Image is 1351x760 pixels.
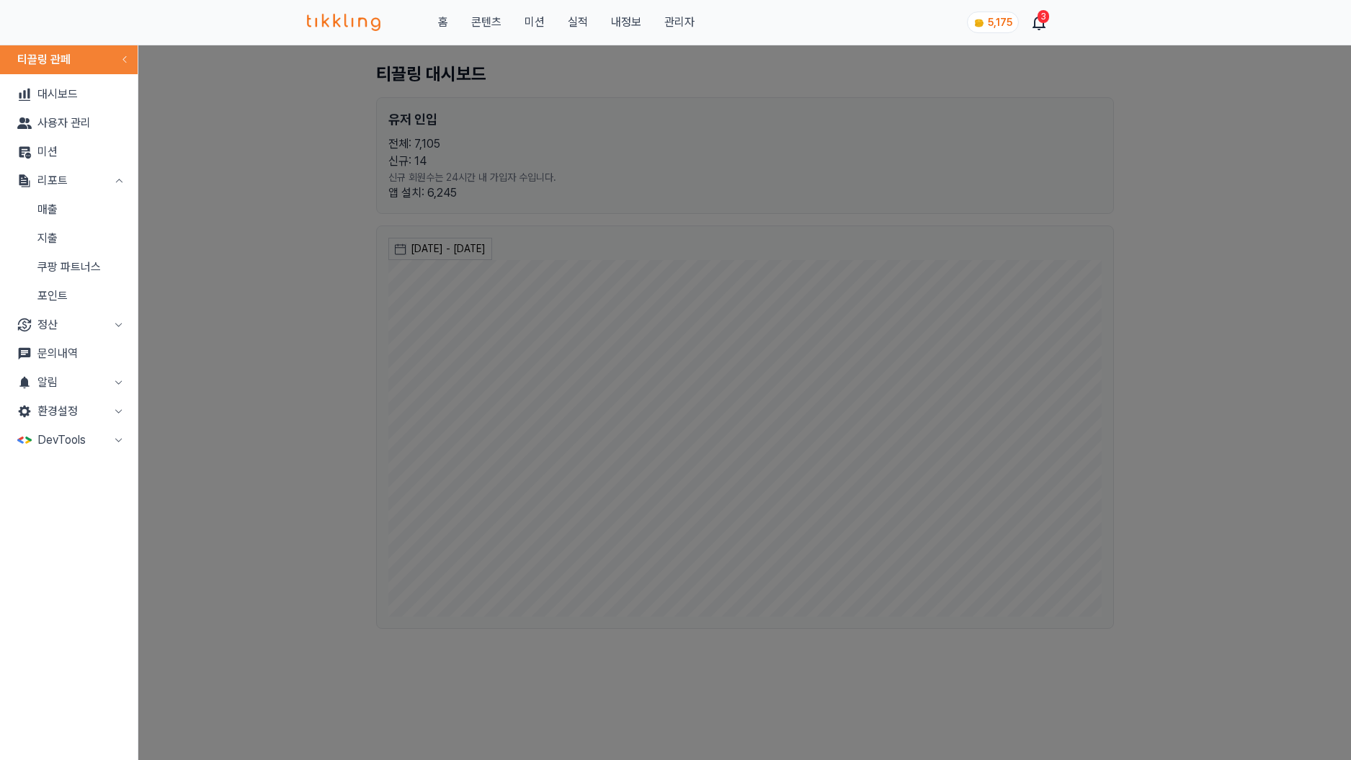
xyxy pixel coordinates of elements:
a: 홈 [438,14,448,31]
a: 매출 [6,195,132,224]
a: 문의내역 [6,339,132,368]
button: 리포트 [6,166,132,195]
a: 실적 [568,14,588,31]
a: 내정보 [611,14,641,31]
a: 미션 [6,138,132,166]
a: 지출 [6,224,132,253]
a: 3 [1033,14,1045,31]
button: 알림 [6,368,132,397]
div: 3 [1038,10,1049,23]
a: coin 5,175 [967,12,1016,33]
a: 대시보드 [6,80,132,109]
a: 콘텐츠 [471,14,501,31]
a: 쿠팡 파트너스 [6,253,132,282]
button: 환경설정 [6,397,132,426]
a: 관리자 [664,14,695,31]
button: DevTools [6,426,132,455]
span: 5,175 [988,17,1012,28]
img: 티끌링 [307,14,381,31]
a: 사용자 관리 [6,109,132,138]
button: 미션 [525,14,545,31]
button: 정산 [6,310,132,339]
img: coin [973,17,985,29]
a: 포인트 [6,282,132,310]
